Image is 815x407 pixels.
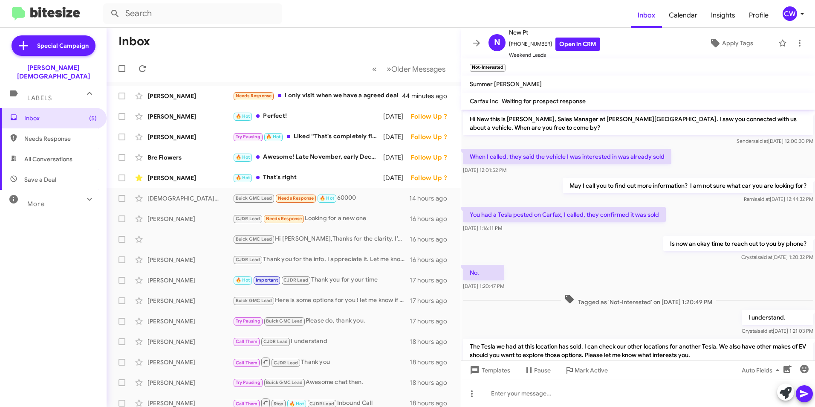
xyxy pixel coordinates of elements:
[233,111,383,121] div: Perfect!
[410,297,454,305] div: 17 hours ago
[558,363,615,378] button: Mark Active
[409,194,454,203] div: 14 hours ago
[27,94,52,102] span: Labels
[27,200,45,208] span: More
[37,41,89,50] span: Special Campaign
[147,133,233,141] div: [PERSON_NAME]
[463,283,504,289] span: [DATE] 1:20:47 PM
[236,298,272,303] span: Buick GMC Lead
[704,3,742,28] a: Insights
[233,193,409,203] div: 60000
[236,216,260,221] span: CJDR Lead
[741,254,813,260] span: Crystal [DATE] 1:20:32 PM
[735,363,789,378] button: Auto Fields
[236,236,272,242] span: Buick GMC Lead
[410,358,454,366] div: 18 hours ago
[256,277,278,283] span: Important
[403,92,454,100] div: 44 minutes ago
[236,380,260,385] span: Try Pausing
[383,153,410,162] div: [DATE]
[410,256,454,264] div: 16 hours ago
[147,337,233,346] div: [PERSON_NAME]
[233,132,383,142] div: Liked “That's completely fine! We can schedule an appointment for October. Just let me know what ...
[236,175,250,180] span: 🔥 Hot
[563,178,813,193] p: May I call you to find out more information? I am not sure what car you are looking for?
[236,277,250,283] span: 🔥 Hot
[383,133,410,141] div: [DATE]
[463,167,506,173] span: [DATE] 12:01:52 PM
[283,277,308,283] span: CJDR Lead
[410,235,454,244] div: 16 hours ago
[561,294,716,306] span: Tagged as 'Not-Interested' on [DATE] 1:20:49 PM
[147,153,233,162] div: Bre Flowers
[233,173,383,183] div: That's right
[320,195,334,201] span: 🔥 Hot
[463,207,666,222] p: You had a Tesla posted on Carfax, I called, they confirmed it was sold
[233,316,410,326] div: Please do, thank you.
[147,297,233,305] div: [PERSON_NAME]
[722,35,753,51] span: Apply Tags
[233,296,410,305] div: Here is some options for you ! let me know if any of theses would work out
[24,114,97,122] span: Inbox
[410,153,454,162] div: Follow Up ?
[147,194,233,203] div: [DEMOGRAPHIC_DATA][PERSON_NAME]
[147,215,233,223] div: [PERSON_NAME]
[410,276,454,285] div: 17 hours ago
[372,64,377,74] span: «
[662,3,704,28] a: Calendar
[410,133,454,141] div: Follow Up ?
[742,328,813,334] span: Crystal [DATE] 1:21:03 PM
[236,401,258,407] span: Call Them
[367,60,382,78] button: Previous
[147,317,233,326] div: [PERSON_NAME]
[147,112,233,121] div: [PERSON_NAME]
[236,360,258,366] span: Call Them
[147,358,233,366] div: [PERSON_NAME]
[742,3,775,28] a: Profile
[233,378,410,387] div: Awesome chat then.
[236,339,258,344] span: Call Them
[289,401,304,407] span: 🔥 Hot
[274,360,298,366] span: CJDR Lead
[236,195,272,201] span: Buick GMC Lead
[758,328,773,334] span: said at
[410,215,454,223] div: 16 hours ago
[118,35,150,48] h1: Inbox
[381,60,451,78] button: Next
[233,275,410,285] div: Thank you for your time
[494,36,500,49] span: N
[383,112,410,121] div: [DATE]
[757,254,772,260] span: said at
[534,363,551,378] span: Pause
[753,138,768,144] span: said at
[463,111,813,135] p: Hi New this is [PERSON_NAME], Sales Manager at [PERSON_NAME][GEOGRAPHIC_DATA]. I saw you connecte...
[266,216,302,221] span: Needs Response
[470,80,542,88] span: Summer [PERSON_NAME]
[236,154,250,160] span: 🔥 Hot
[147,174,233,182] div: [PERSON_NAME]
[575,363,608,378] span: Mark Active
[410,337,454,346] div: 18 hours ago
[410,112,454,121] div: Follow Up ?
[103,3,282,24] input: Search
[367,60,451,78] nav: Page navigation example
[502,97,586,105] span: Waiting for prospect response
[309,401,334,407] span: CJDR Lead
[631,3,662,28] span: Inbox
[233,337,410,346] div: I understand
[233,234,410,244] div: Hi [PERSON_NAME],Thanks for the clarity. I’m putting together out-the-door options for the Sierra...
[236,134,260,140] span: Try Pausing
[742,363,783,378] span: Auto Fields
[463,265,504,280] p: No.
[463,339,813,363] p: The Tesla we had at this location has sold. I can check our other locations for another Tesla. We...
[233,255,410,265] div: Thank you for the info, I appreciate it. Let me know if there's a possibility of getting the pric...
[233,152,383,162] div: Awesome! Late November, early December
[555,38,600,51] a: Open in CRM
[383,174,410,182] div: [DATE]
[274,401,284,407] span: Stop
[755,196,770,202] span: said at
[410,378,454,387] div: 18 hours ago
[266,380,303,385] span: Buick GMC Lead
